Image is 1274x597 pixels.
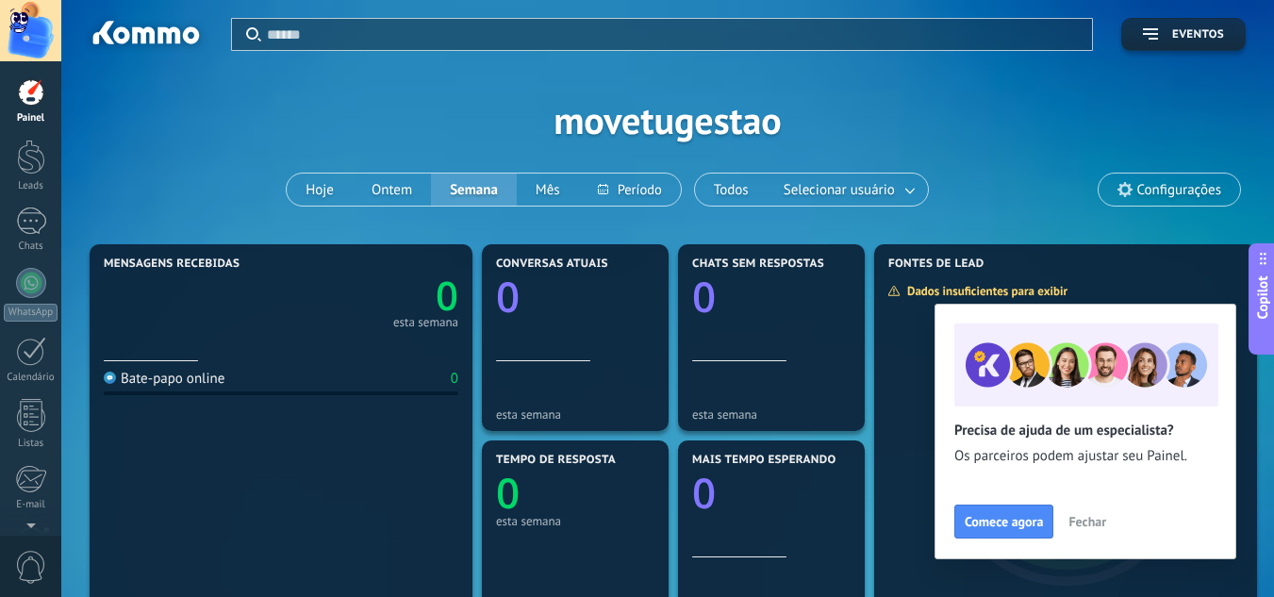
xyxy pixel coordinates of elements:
h2: Precisa de ajuda de um especialista? [954,422,1216,439]
span: Fechar [1068,515,1106,528]
text: 0 [692,268,716,324]
button: Semana [431,174,517,206]
span: Tempo de resposta [496,454,616,467]
button: Todos [695,174,768,206]
div: Listas [4,438,58,450]
button: Hoje [287,174,353,206]
div: esta semana [692,407,851,422]
button: Selecionar usuário [768,174,928,206]
div: Dados insuficientes para exibir [887,283,1081,299]
div: E-mail [4,499,58,511]
span: Conversas atuais [496,257,608,271]
span: Configurações [1137,182,1221,198]
a: 0 [281,269,458,323]
span: Mais tempo esperando [692,454,836,467]
text: 0 [496,268,520,324]
div: esta semana [496,407,654,422]
span: Copilot [1253,275,1272,319]
div: Painel [4,112,58,124]
span: Comece agora [965,515,1043,528]
button: Período [579,174,681,206]
div: Calendário [4,372,58,384]
div: 0 [451,370,458,388]
img: Bate-papo online [104,372,116,384]
span: Selecionar usuário [780,177,899,203]
text: 0 [496,464,520,521]
span: Chats sem respostas [692,257,824,271]
div: esta semana [393,318,458,327]
div: Leads [4,180,58,192]
text: 0 [436,269,458,323]
button: Ontem [353,174,431,206]
button: Fechar [1060,507,1115,536]
div: WhatsApp [4,304,58,322]
span: Eventos [1172,28,1224,41]
button: Eventos [1121,18,1246,51]
text: 0 [692,464,716,521]
div: esta semana [496,514,654,528]
div: Bate-papo online [104,370,224,388]
button: Mês [517,174,579,206]
div: Chats [4,240,58,253]
button: Comece agora [954,505,1053,539]
span: Fontes de lead [888,257,984,271]
span: Mensagens recebidas [104,257,240,271]
span: Os parceiros podem ajustar seu Painel. [954,447,1216,466]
